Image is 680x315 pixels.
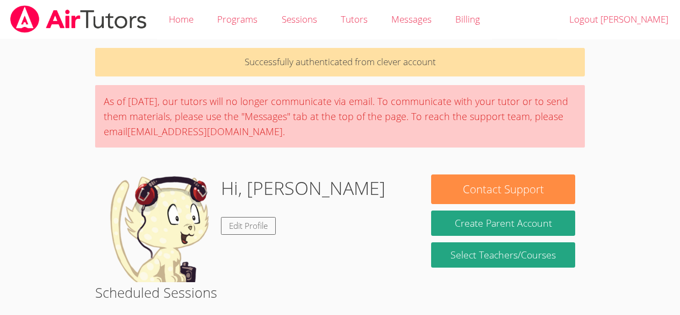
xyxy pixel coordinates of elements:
[95,48,585,76] p: Successfully authenticated from clever account
[9,5,148,33] img: airtutors_banner-c4298cdbf04f3fff15de1276eac7730deb9818008684d7c2e4769d2f7ddbe033.png
[95,282,585,303] h2: Scheduled Sessions
[431,174,575,204] button: Contact Support
[95,85,585,148] div: As of [DATE], our tutors will no longer communicate via email. To communicate with your tutor or ...
[391,13,432,25] span: Messages
[221,174,385,202] h1: Hi, [PERSON_NAME]
[105,174,212,282] img: default.png
[431,242,575,268] a: Select Teachers/Courses
[431,211,575,236] button: Create Parent Account
[221,217,276,235] a: Edit Profile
